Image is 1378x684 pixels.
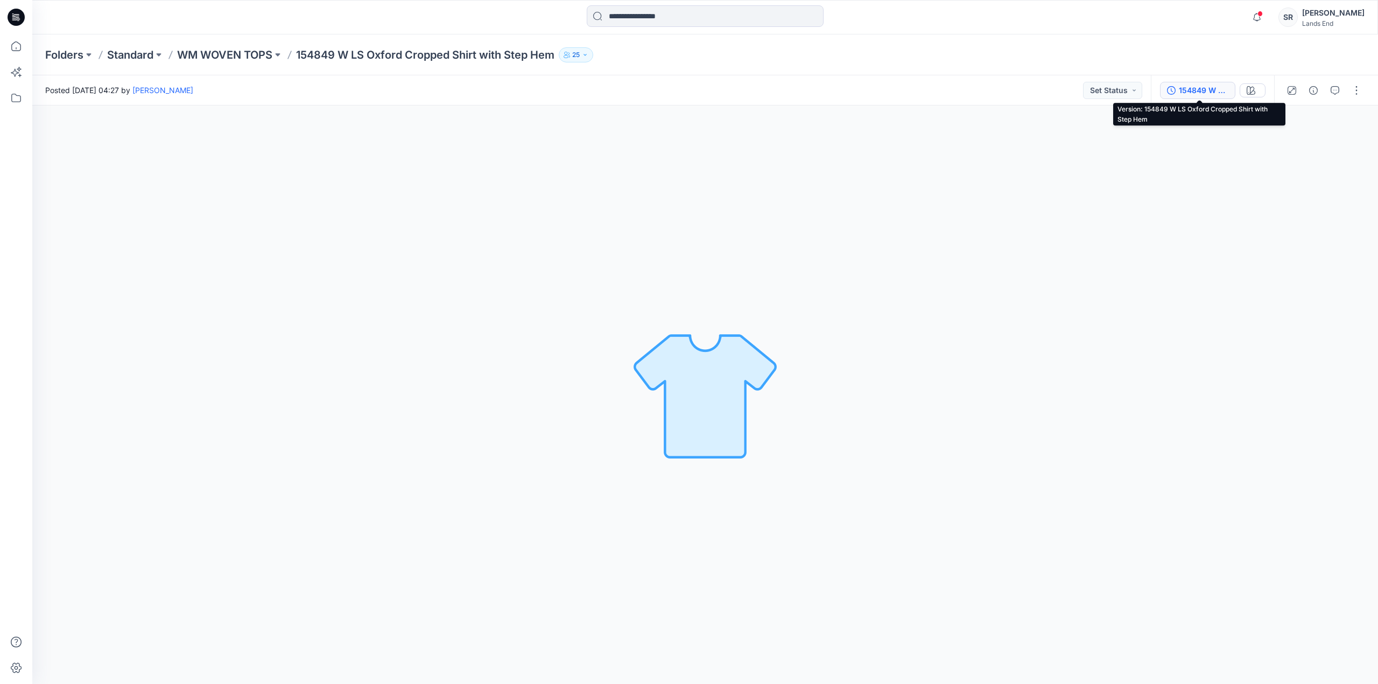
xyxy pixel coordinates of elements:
p: 25 [572,49,580,61]
div: SR [1278,8,1298,27]
a: Standard [107,47,153,62]
button: 154849 W LS Oxford Cropped Shirt with Step Hem [1160,82,1235,99]
div: 154849 W LS Oxford Cropped Shirt with Step Hem [1179,84,1228,96]
button: 25 [559,47,593,62]
a: [PERSON_NAME] [132,86,193,95]
span: Posted [DATE] 04:27 by [45,84,193,96]
button: Details [1305,82,1322,99]
div: Lands End [1302,19,1365,27]
a: WM WOVEN TOPS [177,47,272,62]
div: [PERSON_NAME] [1302,6,1365,19]
img: No Outline [630,320,781,470]
p: 154849 W LS Oxford Cropped Shirt with Step Hem [296,47,554,62]
a: Folders [45,47,83,62]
